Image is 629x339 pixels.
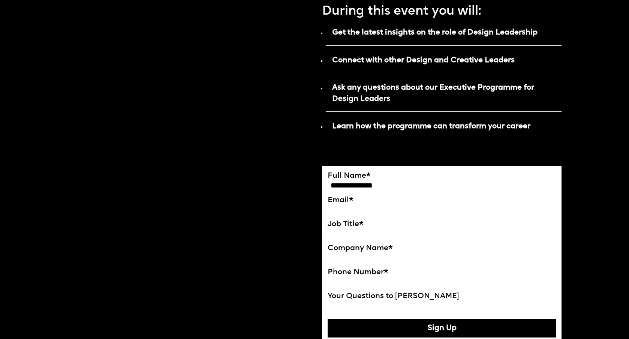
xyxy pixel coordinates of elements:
[328,319,556,337] button: Sign Up
[328,244,556,253] label: Company Name
[328,268,556,277] label: Phone Number*
[328,220,556,229] label: Job Title
[328,171,556,180] label: Full Name
[328,196,556,205] label: Email
[328,292,556,301] label: Your Questions to [PERSON_NAME]
[332,84,534,103] strong: Ask any questions about our Executive Programme for Design Leaders
[332,29,538,36] strong: Get the latest insights on the role of Design Leadership
[332,57,515,64] strong: Connect with other Design and Creative Leaders
[332,123,530,130] strong: Learn how the programme can transform your career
